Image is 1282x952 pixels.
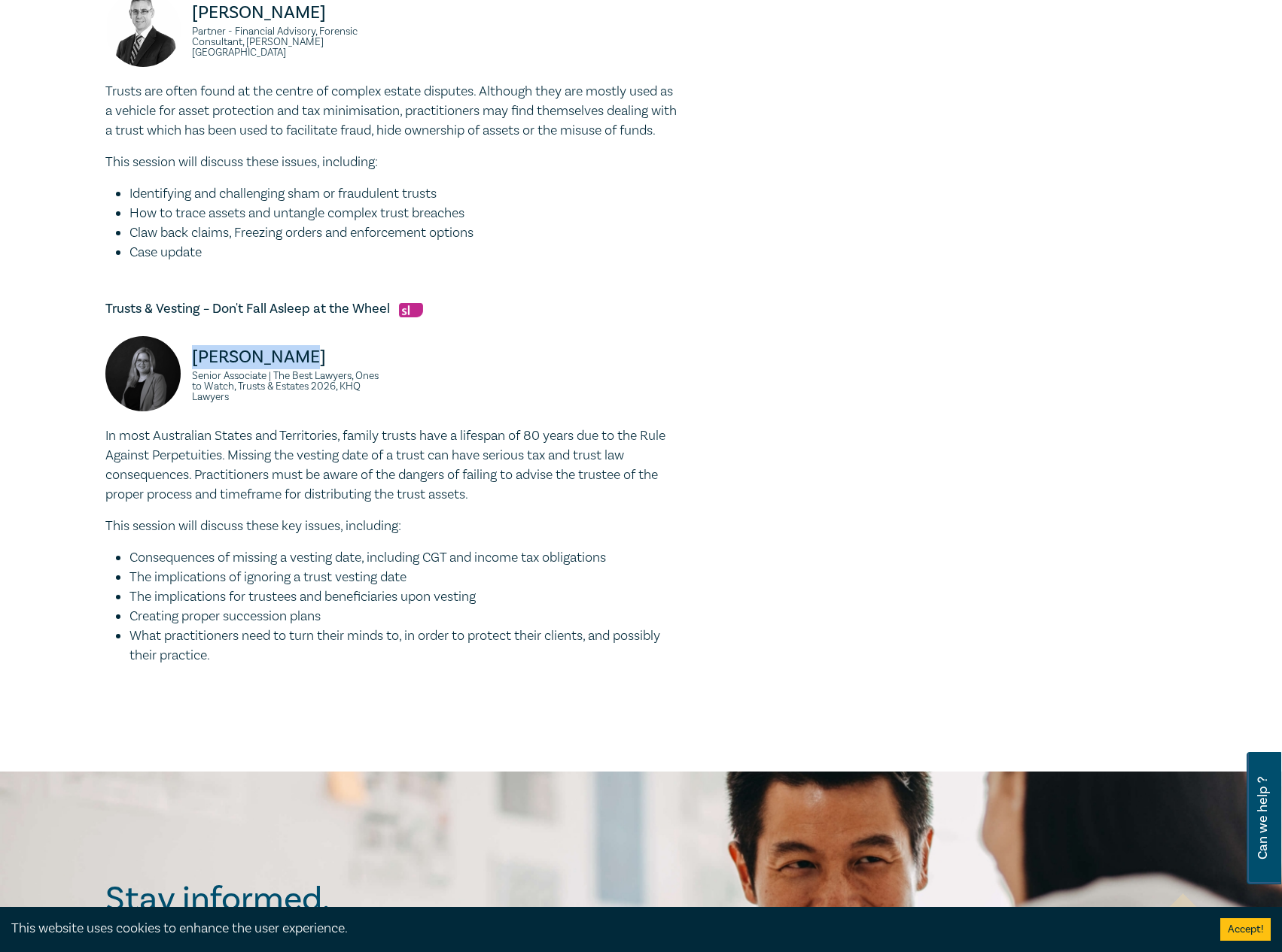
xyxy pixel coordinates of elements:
li: Creating proper succession plans [129,607,678,626]
img: Substantive Law [399,303,423,317]
p: This session will discuss these issues, including: [105,153,678,172]
p: In most Australian States and Territories, family trusts have a lifespan of 80 years due to the R... [105,426,678,505]
button: Accept cookies [1220,918,1271,941]
li: Identifying and challenging sham or fraudulent trusts [129,184,678,204]
small: Partner - Financial Advisory, Forensic Consultant, [PERSON_NAME] [GEOGRAPHIC_DATA] [192,26,382,58]
p: [PERSON_NAME] [192,345,382,369]
p: [PERSON_NAME] [192,1,382,25]
li: The implications of ignoring a trust vesting date [129,568,678,587]
li: The implications for trustees and beneficiaries upon vesting [129,587,678,607]
h5: Trusts & Vesting – Don't Fall Asleep at the Wheel [105,300,678,318]
li: How to trace assets and untangle complex trust breaches [129,204,678,223]
li: Claw back claims, Freezing orders and enforcement options [129,223,678,243]
p: Trusts are often found at the centre of complex estate disputes. Although they are mostly used as... [105,82,678,141]
div: This website uses cookies to enhance the user experience. [11,919,1198,938]
p: This session will discuss these key issues, including: [105,517,678,536]
small: Senior Associate | The Best Lawyers, Ones to Watch, Trusts & Estates 2026, KHQ Lawyers [192,371,382,402]
li: Consequences of missing a vesting date, including CGT and income tax obligations [129,548,678,568]
li: Case update [129,243,678,262]
li: What practitioners need to turn their minds to, in order to protect their clients, and possibly t... [129,626,678,665]
span: Can we help ? [1256,761,1270,875]
img: Laura Hussey [105,336,181,411]
h2: Stay informed. [105,880,461,919]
